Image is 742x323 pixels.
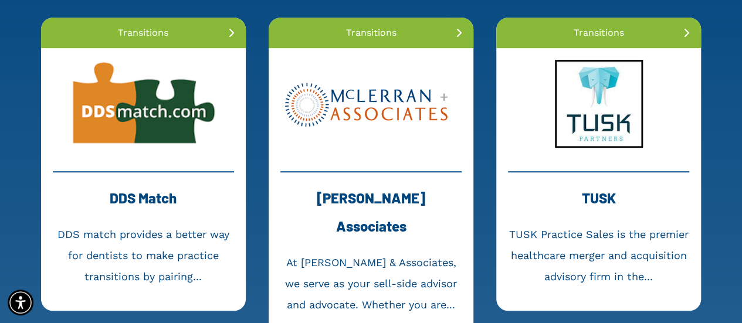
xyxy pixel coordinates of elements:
[508,224,689,287] div: TUSK Practice Sales is the premier healthcare merger and acquisition advisory firm in the...
[53,224,234,287] div: DDS match provides a better way for dentists to make practice transitions by pairing...
[53,184,234,224] div: DDS Match
[280,252,462,315] div: At [PERSON_NAME] & Associates, we serve as your sell-side advisor and advocate. Whether you are...
[508,184,689,224] div: TUSK
[8,290,33,315] div: Accessibility Menu
[280,184,462,252] div: [PERSON_NAME] Associates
